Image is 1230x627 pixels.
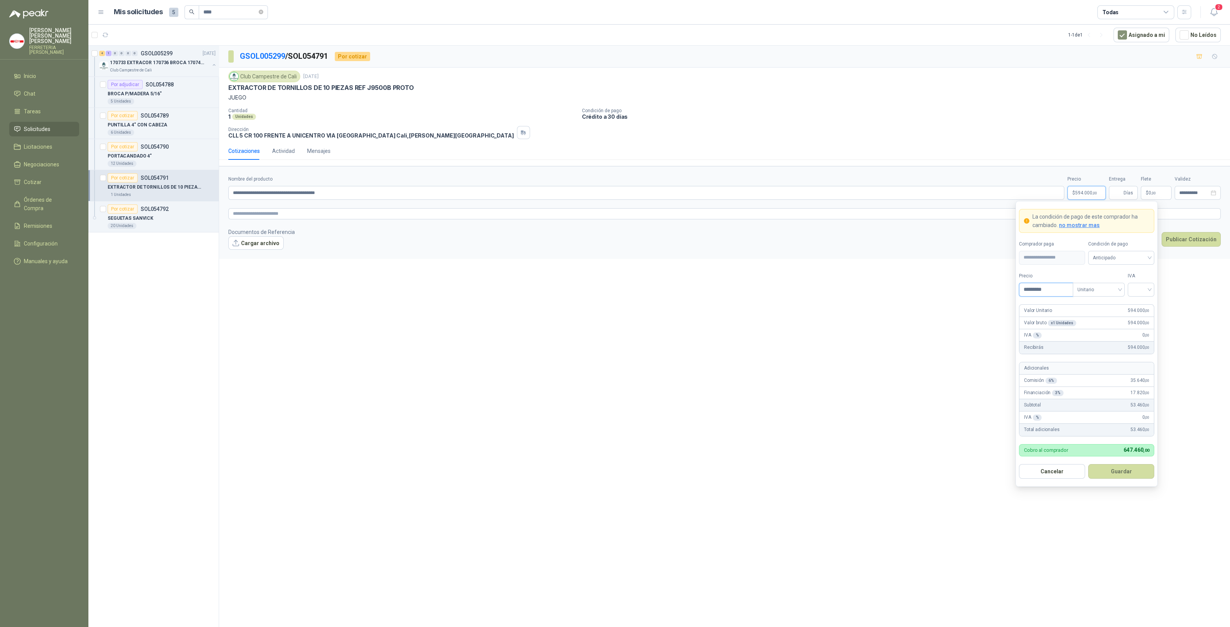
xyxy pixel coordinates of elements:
[88,201,219,232] a: Por cotizarSOL054792SEGUETAS SANVICK20 Unidades
[1102,8,1119,17] div: Todas
[1024,389,1064,396] p: Financiación
[99,61,108,70] img: Company Logo
[1033,415,1042,421] div: %
[108,129,134,136] div: 6 Unidades
[24,222,52,230] span: Remisiones
[1024,218,1029,224] span: exclamation-circle
[9,175,79,189] a: Cotizar
[228,176,1064,183] label: Nombre del producto
[1024,332,1042,339] p: IVA
[114,7,163,18] h1: Mis solicitudes
[106,51,111,56] div: 1
[228,71,300,82] div: Club Campestre de Cali
[24,257,68,265] span: Manuales y ayuda
[1024,401,1041,409] p: Subtotal
[1093,252,1150,264] span: Anticipado
[335,52,370,61] div: Por cotizar
[1092,191,1097,195] span: ,00
[1145,321,1149,325] span: ,00
[1207,5,1221,19] button: 2
[1128,319,1149,327] span: 594.000
[108,111,138,120] div: Por cotizar
[1130,389,1149,396] span: 17.820
[1088,241,1154,248] label: Condición de pago
[24,196,72,212] span: Órdenes de Compra
[1145,378,1149,383] span: ,00
[141,51,173,56] p: GSOL005299
[108,192,134,198] div: 1 Unidades
[141,144,169,149] p: SOL054790
[259,10,263,14] span: close-circle
[1024,377,1057,384] p: Comisión
[307,147,331,155] div: Mensajes
[1142,332,1149,339] span: 0
[1128,344,1149,351] span: 594.000
[1052,390,1064,396] div: 3 %
[1019,241,1085,248] label: Comprador paga
[1032,212,1149,229] p: La condición de pago de este comprador ha cambiado.
[9,192,79,216] a: Órdenes de Compra
[1128,272,1154,280] label: IVA
[1130,401,1149,409] span: 53.460
[110,59,206,66] p: 170733 EXTRACOR 170736 BROCA 170743 PORTACAND
[108,204,138,214] div: Por cotizar
[9,9,48,18] img: Logo peakr
[228,93,1221,102] p: JUEGO
[9,69,79,83] a: Inicio
[228,132,514,139] p: CLL 5 CR 100 FRENTE A UNICENTRO VIA [GEOGRAPHIC_DATA] Cali , [PERSON_NAME][GEOGRAPHIC_DATA]
[99,51,105,56] div: 4
[1145,415,1149,420] span: ,00
[1145,309,1149,313] span: ,00
[169,8,178,17] span: 5
[1162,232,1221,247] button: Publicar Cotización
[272,147,295,155] div: Actividad
[141,113,169,118] p: SOL054789
[24,72,36,80] span: Inicio
[1145,345,1149,350] span: ,00
[1130,377,1149,384] span: 35.640
[9,139,79,154] a: Licitaciones
[141,175,169,181] p: SOL054791
[24,107,41,116] span: Tareas
[108,90,162,98] p: BROCA P/MADERA 5/16"
[119,51,125,56] div: 0
[24,160,59,169] span: Negociaciones
[1024,414,1042,421] p: IVA
[1068,29,1107,41] div: 1 - 1 de 1
[108,184,203,191] p: EXTRACTOR DE TORNILLOS DE 10 PIEZAS REF J9500B PROTO
[24,125,50,133] span: Solicitudes
[1024,365,1049,372] p: Adicionales
[108,215,153,222] p: SEGUETAS SANVICK
[9,236,79,251] a: Configuración
[228,84,414,92] p: EXTRACTOR DE TORNILLOS DE 10 PIEZAS REF J9500B PROTO
[228,236,284,250] button: Cargar archivo
[108,153,152,160] p: PORTACANDADO 4"
[108,142,138,151] div: Por cotizar
[108,80,143,89] div: Por adjudicar
[9,86,79,101] a: Chat
[1151,191,1156,195] span: ,00
[1088,464,1154,479] button: Guardar
[1142,414,1149,421] span: 0
[108,121,167,129] p: PUNTILLA 4" CON CABEZA
[1141,186,1172,200] p: $ 0,00
[9,254,79,269] a: Manuales y ayuda
[259,8,263,16] span: close-circle
[1149,191,1156,195] span: 0
[108,161,136,167] div: 12 Unidades
[582,113,1227,120] p: Crédito a 30 días
[1019,272,1073,280] label: Precio
[1067,186,1106,200] p: $594.000,00
[88,170,219,201] a: Por cotizarSOL054791EXTRACTOR DE TORNILLOS DE 10 PIEZAS REF J9500B PROTO1 Unidades
[240,51,285,61] a: GSOL005299
[9,219,79,233] a: Remisiones
[1067,176,1106,183] label: Precio
[1024,307,1052,314] p: Valor Unitario
[203,50,216,57] p: [DATE]
[24,239,58,248] span: Configuración
[1145,391,1149,395] span: ,00
[228,147,260,155] div: Cotizaciones
[99,49,217,73] a: 4 1 0 0 0 0 GSOL005299[DATE] Company Logo170733 EXTRACOR 170736 BROCA 170743 PORTACANDClub Campes...
[108,173,138,182] div: Por cotizar
[1146,191,1149,195] span: $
